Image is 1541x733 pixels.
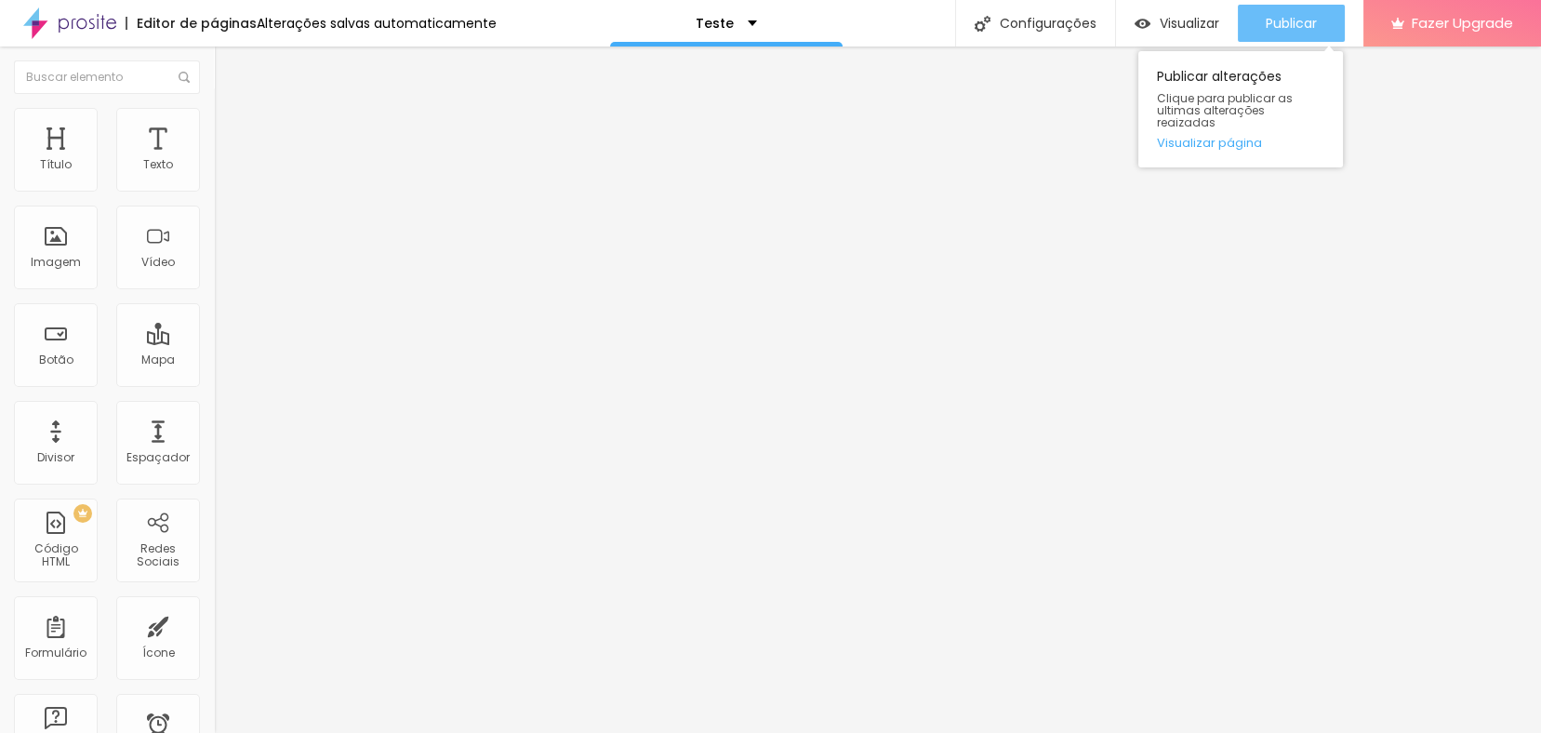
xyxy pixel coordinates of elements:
[1157,137,1324,149] a: Visualizar página
[1238,5,1345,42] button: Publicar
[257,17,497,30] div: Alterações salvas automaticamente
[37,451,74,464] div: Divisor
[1412,15,1513,31] span: Fazer Upgrade
[25,646,86,660] div: Formulário
[14,60,200,94] input: Buscar elemento
[179,72,190,83] img: Icone
[19,542,92,569] div: Código HTML
[1116,5,1238,42] button: Visualizar
[31,256,81,269] div: Imagem
[121,542,194,569] div: Redes Sociais
[1135,16,1150,32] img: view-1.svg
[143,158,173,171] div: Texto
[142,646,175,660] div: Ícone
[141,256,175,269] div: Vídeo
[126,17,257,30] div: Editor de páginas
[40,158,72,171] div: Título
[1266,16,1317,31] span: Publicar
[1138,51,1343,167] div: Publicar alterações
[141,353,175,366] div: Mapa
[1157,92,1324,129] span: Clique para publicar as ultimas alterações reaizadas
[696,17,734,30] p: Teste
[1160,16,1219,31] span: Visualizar
[39,353,73,366] div: Botão
[126,451,190,464] div: Espaçador
[975,16,990,32] img: Icone
[214,47,1541,733] iframe: Editor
